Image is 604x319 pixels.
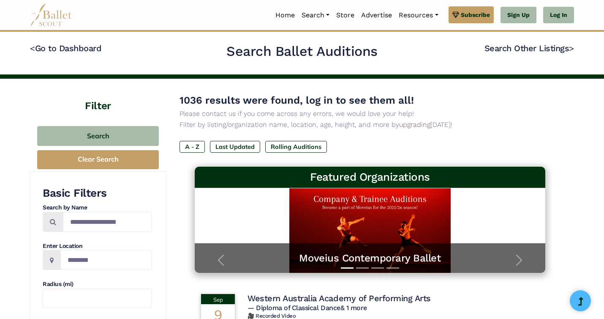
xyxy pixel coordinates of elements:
button: Slide 4 [386,263,399,273]
a: & 1 more [340,304,367,312]
input: Location [60,250,152,270]
code: > [569,43,574,53]
h4: Search by Name [43,203,152,212]
img: gem.svg [452,10,459,19]
button: Slide 1 [341,263,354,273]
h4: Western Australia Academy of Performing Arts [248,293,431,304]
a: <Go to Dashboard [30,43,101,53]
h3: Featured Organizations [201,170,539,184]
a: Sign Up [501,7,536,24]
a: Advertise [358,6,395,24]
span: — Diploma of Classical Dance [248,304,367,312]
a: Search Other Listings> [484,43,574,53]
h4: Radius (mi) [43,280,152,289]
a: upgrading [399,121,430,129]
div: Sep [201,294,235,304]
input: Search by names... [63,212,152,232]
h4: Enter Location [43,242,152,250]
label: Last Updated [210,141,260,153]
label: Rolling Auditions [265,141,327,153]
h4: Filter [30,79,166,113]
a: Moveius Contemporary Ballet [203,252,537,265]
a: Store [333,6,358,24]
p: Filter by listing/organization name, location, age, height, and more by [DATE]! [180,119,560,130]
p: Please contact us if you come across any errors, we would love your help! [180,108,560,119]
button: Slide 2 [356,263,369,273]
code: < [30,43,35,53]
span: 1036 results were found, log in to see them all! [180,94,414,106]
label: A - Z [180,141,205,153]
a: Log In [543,7,574,24]
h2: Search Ballet Auditions [226,43,378,60]
a: Home [272,6,298,24]
button: Search [37,126,159,146]
span: Subscribe [461,10,490,19]
a: Resources [395,6,441,24]
button: Slide 3 [371,263,384,273]
h3: Basic Filters [43,186,152,201]
a: Search [298,6,333,24]
button: Clear Search [37,150,159,169]
a: Subscribe [449,6,494,23]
